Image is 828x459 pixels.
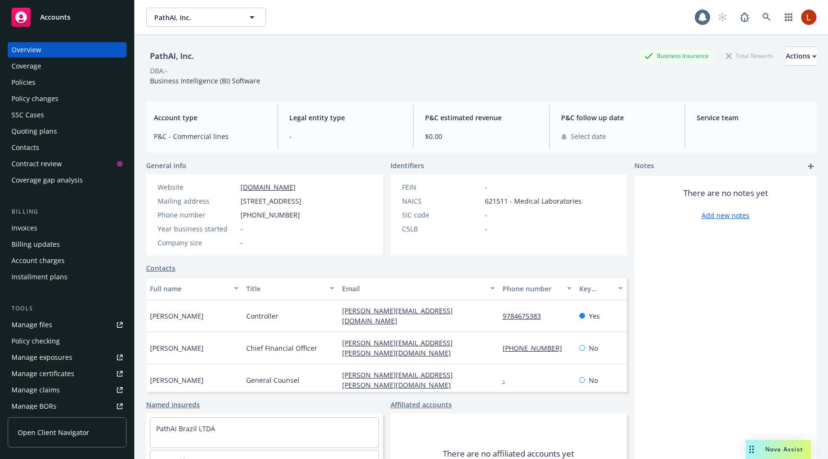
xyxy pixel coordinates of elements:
[697,113,809,123] span: Service team
[342,306,453,325] a: [PERSON_NAME][EMAIL_ADDRESS][DOMAIN_NAME]
[485,196,582,206] span: 621511 - Medical Laboratories
[154,131,266,141] span: P&C - Commercial lines
[8,58,126,74] a: Coverage
[683,187,768,199] span: There are no notes yet
[158,238,237,248] div: Company size
[11,156,62,172] div: Contract review
[801,10,816,25] img: photo
[11,333,60,349] div: Policy checking
[8,42,126,57] a: Overview
[8,350,126,365] a: Manage exposures
[11,350,72,365] div: Manage exposures
[11,366,74,381] div: Manage certificates
[561,113,673,123] span: P&C follow up date
[713,8,732,27] a: Start snowing
[342,338,459,357] a: [PERSON_NAME][EMAIL_ADDRESS][PERSON_NAME][DOMAIN_NAME]
[499,277,575,300] button: Phone number
[402,182,481,192] div: FEIN
[146,400,200,410] a: Named insureds
[241,238,243,248] span: -
[146,161,186,171] span: General info
[246,375,299,385] span: General Counsel
[786,47,816,65] div: Actions
[289,131,402,141] span: -
[246,343,317,353] span: Chief Financial Officer
[11,382,60,398] div: Manage claims
[8,140,126,155] a: Contacts
[8,382,126,398] a: Manage claims
[8,269,126,285] a: Installment plans
[485,210,487,220] span: -
[402,196,481,206] div: NAICS
[8,220,126,236] a: Invoices
[503,284,561,294] div: Phone number
[571,131,606,141] span: Select date
[150,66,168,76] div: DBA: -
[757,8,776,27] a: Search
[150,76,260,85] span: Business Intelligence (BI) Software
[8,124,126,139] a: Quoting plans
[8,304,126,313] div: Tools
[246,284,324,294] div: Title
[146,50,198,62] div: PathAI, Inc.
[11,237,60,252] div: Billing updates
[241,196,301,206] span: [STREET_ADDRESS]
[8,156,126,172] a: Contract review
[146,277,242,300] button: Full name
[8,172,126,188] a: Coverage gap analysis
[242,277,339,300] button: Title
[779,8,798,27] a: Switch app
[241,183,296,192] a: [DOMAIN_NAME]
[425,131,537,141] span: $0.00
[746,440,758,459] div: Drag to move
[241,210,300,220] span: [PHONE_NUMBER]
[11,269,68,285] div: Installment plans
[11,107,44,123] div: SSC Cases
[503,311,549,321] a: 9784675383
[721,50,778,62] div: Total Rewards
[503,344,570,353] a: [PHONE_NUMBER]
[402,210,481,220] div: SIC code
[589,311,600,321] span: Yes
[11,172,83,188] div: Coverage gap analysis
[40,13,70,21] span: Accounts
[158,182,237,192] div: Website
[11,42,41,57] div: Overview
[11,399,57,414] div: Manage BORs
[342,370,459,390] a: [PERSON_NAME][EMAIL_ADDRESS][PERSON_NAME][DOMAIN_NAME]
[8,333,126,349] a: Policy checking
[735,8,754,27] a: Report a Bug
[8,253,126,268] a: Account charges
[154,12,237,23] span: PathAI, Inc.
[8,237,126,252] a: Billing updates
[158,210,237,220] div: Phone number
[589,375,598,385] span: No
[11,140,39,155] div: Contacts
[746,440,811,459] button: Nova Assist
[503,376,513,385] a: -
[158,196,237,206] div: Mailing address
[342,284,484,294] div: Email
[391,161,424,171] span: Identifiers
[391,400,452,410] a: Affiliated accounts
[18,427,89,437] span: Open Client Navigator
[575,277,627,300] button: Key contact
[150,343,204,353] span: [PERSON_NAME]
[425,113,537,123] span: P&C estimated revenue
[8,317,126,333] a: Manage files
[701,210,749,220] a: Add new notes
[402,224,481,234] div: CSLB
[8,75,126,90] a: Policies
[156,424,215,433] a: PathAI Brazil LTDA
[146,8,266,27] button: PathAI, Inc.
[158,224,237,234] div: Year business started
[485,224,487,234] span: -
[589,343,598,353] span: No
[11,253,65,268] div: Account charges
[8,107,126,123] a: SSC Cases
[11,75,35,90] div: Policies
[150,284,228,294] div: Full name
[246,311,278,321] span: Controller
[146,263,175,273] a: Contacts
